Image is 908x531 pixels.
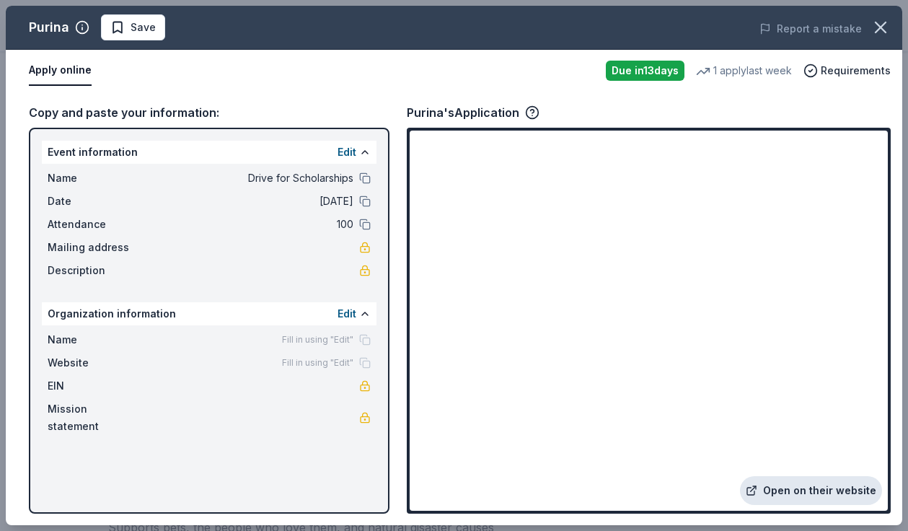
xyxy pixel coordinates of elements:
[48,193,144,210] span: Date
[48,377,144,395] span: EIN
[338,305,356,322] button: Edit
[131,19,156,36] span: Save
[696,62,792,79] div: 1 apply last week
[48,239,144,256] span: Mailing address
[42,141,376,164] div: Event information
[48,262,144,279] span: Description
[821,62,891,79] span: Requirements
[42,302,376,325] div: Organization information
[759,20,862,38] button: Report a mistake
[101,14,165,40] button: Save
[407,103,539,122] div: Purina's Application
[144,193,353,210] span: [DATE]
[282,334,353,346] span: Fill in using "Edit"
[144,170,353,187] span: Drive for Scholarships
[29,16,69,39] div: Purina
[48,331,144,348] span: Name
[48,400,144,435] span: Mission statement
[282,357,353,369] span: Fill in using "Edit"
[740,476,882,505] a: Open on their website
[48,354,144,372] span: Website
[48,170,144,187] span: Name
[144,216,353,233] span: 100
[803,62,891,79] button: Requirements
[338,144,356,161] button: Edit
[29,56,92,86] button: Apply online
[29,103,389,122] div: Copy and paste your information:
[48,216,144,233] span: Attendance
[606,61,684,81] div: Due in 13 days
